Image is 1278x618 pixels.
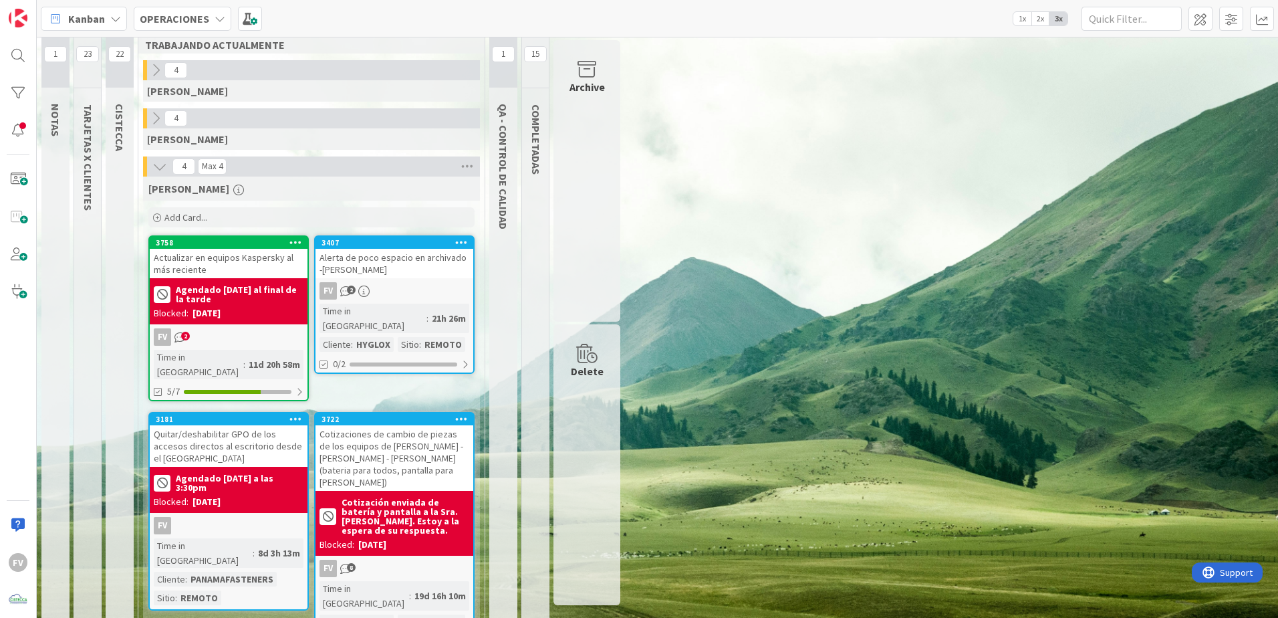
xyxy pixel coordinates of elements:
[319,304,426,333] div: Time in [GEOGRAPHIC_DATA]
[108,46,131,62] span: 22
[154,350,243,379] div: Time in [GEOGRAPHIC_DATA]
[176,285,303,304] b: Agendado [DATE] al final de la tarde
[156,238,307,247] div: 3758
[172,159,195,175] span: 4
[202,163,223,170] div: Max 4
[319,538,354,552] div: Blocked:
[315,413,473,491] div: 3722Cotizaciones de cambio de piezas de los equipos de [PERSON_NAME] - [PERSON_NAME] - [PERSON_NA...
[409,589,411,603] span: :
[150,425,307,467] div: Quitar/deshabilitar GPO de los accesos directos al escritorio desde el [GEOGRAPHIC_DATA]
[353,337,394,352] div: HYGLOX
[421,337,465,352] div: REMOTO
[1049,12,1067,25] span: 3x
[150,249,307,278] div: Actualizar en equipos Kaspersky al más reciente
[347,286,356,294] span: 2
[193,306,221,320] div: [DATE]
[187,572,277,587] div: PANAMAFASTENERS
[411,589,469,603] div: 19d 16h 10m
[167,385,180,399] span: 5/7
[428,311,469,326] div: 21h 26m
[154,538,253,568] div: Time in [GEOGRAPHIC_DATA]
[175,591,177,605] span: :
[253,546,255,560] span: :
[150,237,307,278] div: 3758Actualizar en equipos Kaspersky al más reciente
[177,591,221,605] div: REMOTO
[154,517,171,534] div: FV
[322,238,473,247] div: 3407
[243,357,245,372] span: :
[342,498,469,535] b: Cotización enviada de batería y pantalla a la Sra. [PERSON_NAME]. Estoy a la espera de su respuesta.
[76,46,99,62] span: 23
[315,425,473,491] div: Cotizaciones de cambio de piezas de los equipos de [PERSON_NAME] - [PERSON_NAME] - [PERSON_NAME] ...
[150,237,307,249] div: 3758
[154,328,171,346] div: FV
[147,132,228,146] span: NAVIL
[333,357,346,371] span: 0/2
[28,2,61,18] span: Support
[426,311,428,326] span: :
[319,581,409,611] div: Time in [GEOGRAPHIC_DATA]
[193,495,221,509] div: [DATE]
[351,337,353,352] span: :
[347,563,356,572] span: 8
[49,104,62,136] span: NOTAS
[319,560,337,577] div: FV
[164,211,207,223] span: Add Card...
[529,104,543,175] span: COMPLETADAS
[181,332,190,340] span: 2
[9,553,27,572] div: FV
[113,104,126,151] span: CISTECCA
[319,337,351,352] div: Cliente
[185,572,187,587] span: :
[315,413,473,425] div: 3722
[398,337,419,352] div: Sitio
[315,282,473,300] div: FV
[1013,12,1031,25] span: 1x
[255,546,303,560] div: 8d 3h 13m
[419,337,421,352] span: :
[176,474,303,492] b: Agendado [DATE] a las 3:30pm
[569,79,605,95] div: Archive
[492,46,515,62] span: 1
[150,413,307,425] div: 3181
[322,415,473,424] div: 3722
[524,46,547,62] span: 15
[315,237,473,278] div: 3407Alerta de poco espacio en archivado -[PERSON_NAME]
[164,110,187,126] span: 4
[154,591,175,605] div: Sitio
[150,517,307,534] div: FV
[140,12,209,25] b: OPERACIONES
[358,538,386,552] div: [DATE]
[145,38,468,51] span: TRABAJANDO ACTUALMENTE
[82,104,95,211] span: TARJETAS X CLIENTES
[315,237,473,249] div: 3407
[44,46,67,62] span: 1
[148,182,229,195] span: FERNANDO
[571,363,604,379] div: Delete
[147,84,228,98] span: GABRIEL
[150,413,307,467] div: 3181Quitar/deshabilitar GPO de los accesos directos al escritorio desde el [GEOGRAPHIC_DATA]
[497,104,510,229] span: QA - CONTROL DE CALIDAD
[1081,7,1182,31] input: Quick Filter...
[245,357,303,372] div: 11d 20h 58m
[319,282,337,300] div: FV
[150,328,307,346] div: FV
[154,306,188,320] div: Blocked:
[68,11,105,27] span: Kanban
[1031,12,1049,25] span: 2x
[315,249,473,278] div: Alerta de poco espacio en archivado -[PERSON_NAME]
[9,9,27,27] img: Visit kanbanzone.com
[156,415,307,424] div: 3181
[154,495,188,509] div: Blocked:
[154,572,185,587] div: Cliente
[315,560,473,577] div: FV
[9,591,27,609] img: avatar
[164,62,187,78] span: 4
